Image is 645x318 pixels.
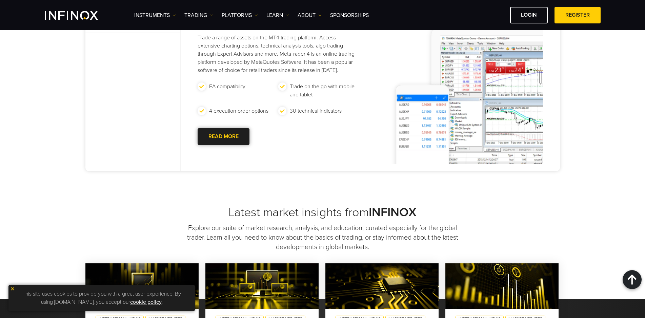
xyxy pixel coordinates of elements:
[290,107,342,115] p: 30 technical indicators
[10,286,15,291] img: yellow close icon
[298,11,322,19] a: ABOUT
[510,7,548,23] a: LOGIN
[186,223,459,252] p: Explore our suite of market research, analysis, and education, curated especially for the global ...
[130,299,162,305] a: cookie policy
[209,82,245,91] p: EA compatibility
[198,128,249,145] a: READ MORE
[45,11,114,20] a: INFINOX Logo
[555,7,601,23] a: REGISTER
[209,107,268,115] p: 4 execution order options
[134,11,176,19] a: Instruments
[330,11,369,19] a: SPONSORSHIPS
[12,288,192,308] p: This site uses cookies to provide you with a great user experience. By using [DOMAIN_NAME], you a...
[184,11,213,19] a: TRADING
[198,34,359,74] p: Trade a range of assets on the MT4 trading platform. Access extensive charting options, technical...
[369,205,417,220] strong: INFINOX
[222,11,258,19] a: PLATFORMS
[266,11,289,19] a: Learn
[290,82,356,99] p: Trade on the go with mobile and tablet
[85,205,560,220] h2: Latest market insights from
